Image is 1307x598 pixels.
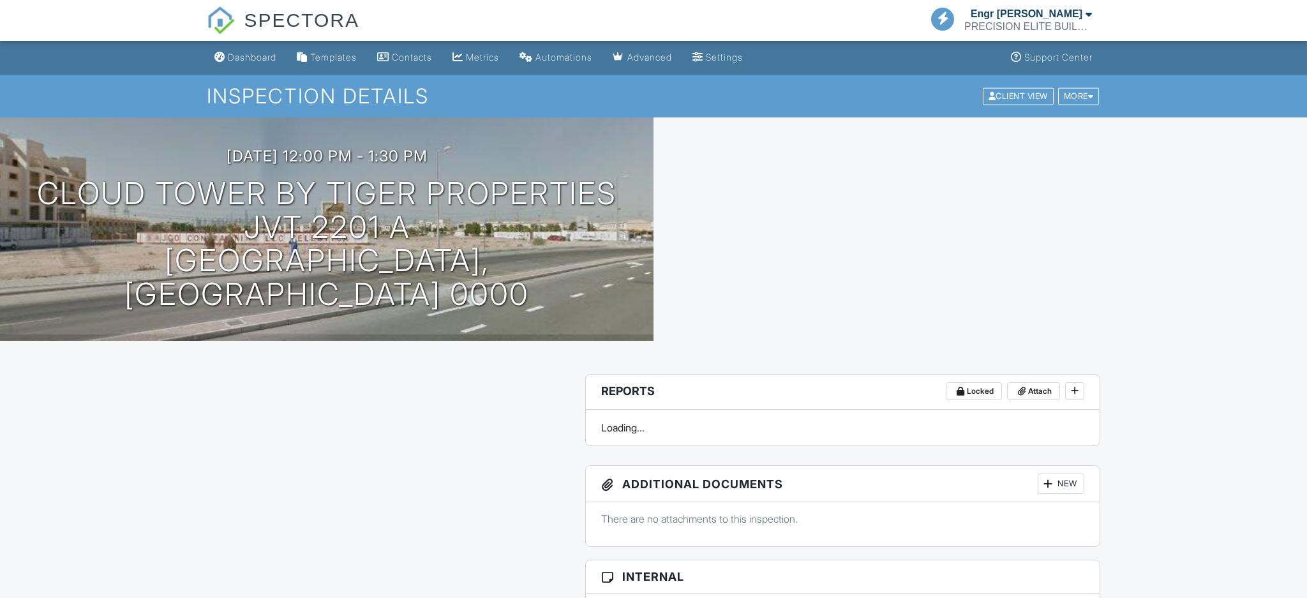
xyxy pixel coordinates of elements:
[982,91,1057,100] a: Client View
[1058,87,1100,105] div: More
[372,46,437,70] a: Contacts
[20,177,633,311] h1: Cloud Tower by Tiger Properties JVT 2201 A [GEOGRAPHIC_DATA], [GEOGRAPHIC_DATA] 0000
[227,147,428,165] h3: [DATE] 12:00 pm - 1:30 pm
[207,6,235,34] img: The Best Home Inspection Software - Spectora
[447,46,504,70] a: Metrics
[1006,46,1098,70] a: Support Center
[964,20,1092,33] div: PRECISION ELITE BUILDING INSPECTION SERVICES L.L.C
[466,52,499,63] div: Metrics
[207,19,359,43] a: SPECTORA
[601,512,1084,526] p: There are no attachments to this inspection.
[586,466,1100,502] h3: Additional Documents
[209,46,281,70] a: Dashboard
[535,52,592,63] div: Automations
[228,52,276,63] div: Dashboard
[608,46,677,70] a: Advanced
[687,46,748,70] a: Settings
[706,52,743,63] div: Settings
[971,8,1082,20] div: Engr [PERSON_NAME]
[627,52,672,63] div: Advanced
[207,85,1100,107] h1: Inspection Details
[392,52,432,63] div: Contacts
[1024,52,1093,63] div: Support Center
[586,560,1100,594] h3: Internal
[292,46,362,70] a: Templates
[983,87,1054,105] div: Client View
[244,6,359,33] span: SPECTORA
[1038,474,1084,494] div: New
[310,52,357,63] div: Templates
[514,46,597,70] a: Automations (Basic)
